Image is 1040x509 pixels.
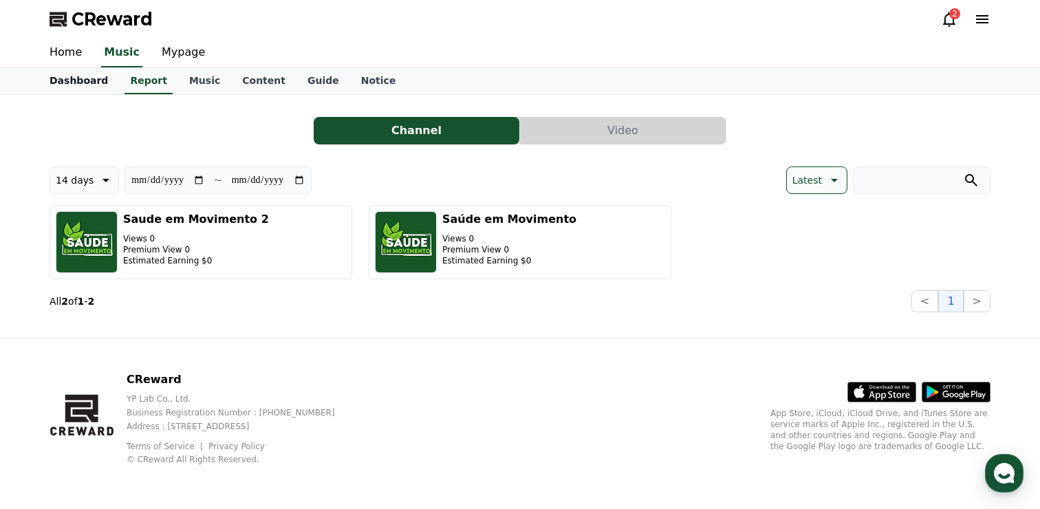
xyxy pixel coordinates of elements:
[50,8,153,30] a: CReward
[127,442,205,451] a: Terms of Service
[314,117,520,144] a: Channel
[208,442,265,451] a: Privacy Policy
[938,290,963,312] button: 1
[123,211,269,228] h3: Saude em Movimento 2
[213,172,222,188] p: ~
[151,39,216,67] a: Mypage
[792,171,822,190] p: Latest
[127,393,357,404] p: YP Lab Co., Ltd.
[127,407,357,418] p: Business Registration Number : [PHONE_NUMBER]
[350,68,407,94] a: Notice
[123,233,269,244] p: Views 0
[369,205,671,279] button: Saúde em Movimento Views 0 Premium View 0 Estimated Earning $0
[56,211,118,273] img: Saude em Movimento 2
[204,415,237,426] span: Settings
[101,39,142,67] a: Music
[127,454,357,465] p: © CReward All Rights Reserved.
[123,255,269,266] p: Estimated Earning $0
[442,233,576,244] p: Views 0
[124,68,173,94] a: Report
[4,395,91,429] a: Home
[87,296,94,307] strong: 2
[520,117,726,144] a: Video
[123,244,269,255] p: Premium View 0
[50,294,94,308] p: All of -
[520,117,726,144] button: Video
[39,68,119,94] a: Dashboard
[177,395,264,429] a: Settings
[941,11,957,28] a: 2
[91,395,177,429] a: Messages
[178,68,231,94] a: Music
[786,166,847,194] button: Latest
[911,290,938,312] button: <
[72,8,153,30] span: CReward
[39,39,93,67] a: Home
[949,8,960,19] div: 2
[314,117,519,144] button: Channel
[442,255,576,266] p: Estimated Earning $0
[770,408,990,452] p: App Store, iCloud, iCloud Drive, and iTunes Store are service marks of Apple Inc., registered in ...
[964,290,990,312] button: >
[61,296,68,307] strong: 2
[442,211,576,228] h3: Saúde em Movimento
[375,211,437,273] img: Saúde em Movimento
[50,166,119,194] button: 14 days
[127,371,357,388] p: CReward
[127,421,357,432] p: Address : [STREET_ADDRESS]
[114,416,155,427] span: Messages
[35,415,59,426] span: Home
[50,205,352,279] button: Saude em Movimento 2 Views 0 Premium View 0 Estimated Earning $0
[231,68,296,94] a: Content
[296,68,350,94] a: Guide
[78,296,85,307] strong: 1
[56,171,94,190] p: 14 days
[442,244,576,255] p: Premium View 0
